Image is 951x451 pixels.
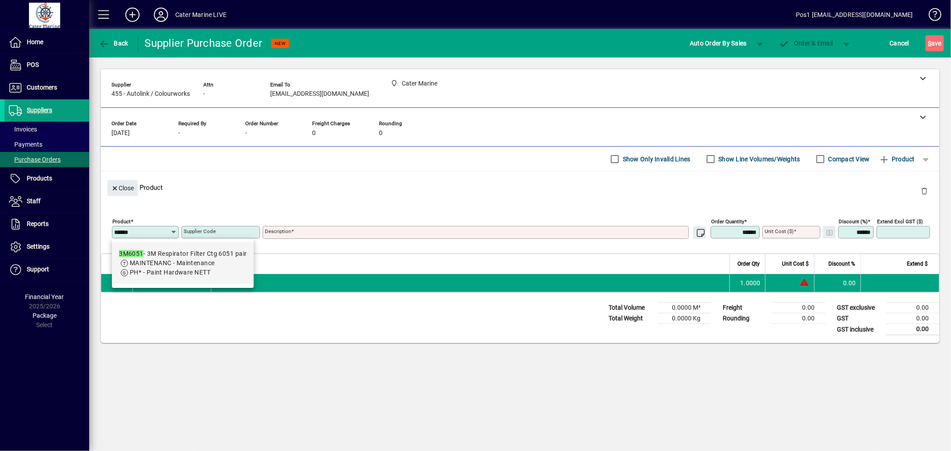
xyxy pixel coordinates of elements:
span: 455 - Autolink / Colourworks [111,90,190,98]
td: 0.00 [886,313,939,324]
td: 0.00 [814,274,860,292]
span: Discount % [828,259,855,269]
span: Order Qty [737,259,760,269]
a: Staff [4,190,89,213]
mat-label: Unit Cost ($) [765,228,794,234]
label: Show Only Invalid Lines [621,155,691,164]
mat-label: Extend excl GST ($) [877,218,923,225]
span: [EMAIL_ADDRESS][DOMAIN_NAME] [270,90,369,98]
a: Invoices [4,122,89,137]
span: [DATE] [111,130,130,137]
div: Cater Marine LIVE [175,8,226,22]
td: 1.0000 [729,274,765,292]
span: Products [27,175,52,182]
span: PH* - Paint Hardware NETT [130,269,210,276]
span: - [178,130,180,137]
button: Save [926,35,944,51]
a: Home [4,31,89,53]
span: Close [111,181,134,196]
a: Knowledge Base [922,2,940,31]
a: Products [4,168,89,190]
span: Financial Year [25,293,64,300]
a: Customers [4,77,89,99]
a: Purchase Orders [4,152,89,167]
div: Pos1 [EMAIL_ADDRESS][DOMAIN_NAME] [796,8,913,22]
td: 0.00 [886,324,939,335]
span: Staff [27,197,41,205]
td: 0.0000 Kg [658,313,711,324]
span: - [245,130,247,137]
label: Show Line Volumes/Weights [717,155,800,164]
span: S [928,40,931,47]
label: Compact View [827,155,870,164]
span: POS [27,61,39,68]
button: Order & Email [774,35,838,51]
span: Home [27,38,43,45]
span: - [203,90,205,98]
app-page-header-button: Back [89,35,138,51]
span: 0 [379,130,383,137]
span: Unit Cost $ [782,259,809,269]
mat-label: Description [265,228,291,234]
button: Close [107,180,138,196]
td: 0.00 [886,303,939,313]
td: Rounding [718,313,772,324]
span: Settings [27,243,49,250]
span: ave [928,36,942,50]
a: Reports [4,213,89,235]
span: Customers [27,84,57,91]
span: Invoices [9,126,37,133]
span: Package [33,312,57,319]
span: Support [27,266,49,273]
a: Settings [4,236,89,258]
span: Purchase Orders [9,156,61,163]
div: - 3M Respirator Filter Ctg 6051 pair [119,249,247,258]
app-page-header-button: Delete [914,187,935,195]
span: 0 [312,130,316,137]
td: 0.0000 M³ [658,303,711,313]
mat-label: Supplier Code [184,228,216,234]
mat-option: 3M6051 - 3M Respirator Filter Ctg 6051 pair [112,242,254,284]
td: GST exclusive [832,303,886,313]
a: Payments [4,137,89,152]
span: Extend $ [907,259,928,269]
span: Order & Email [779,40,833,47]
a: Support [4,258,89,281]
mat-label: Order Quantity [711,218,744,225]
td: Total Weight [604,313,658,324]
app-page-header-button: Close [105,184,140,192]
td: Total Volume [604,303,658,313]
td: 0.00 [772,313,825,324]
span: MAINTENANC - Maintenance [130,259,215,266]
button: Profile [147,7,175,23]
button: Auto Order By Sales [685,35,751,51]
td: Freight [718,303,772,313]
div: Product [101,171,939,204]
mat-label: Product [112,218,131,225]
span: Back [99,40,128,47]
span: Reports [27,220,49,227]
em: 3M6051 [119,250,144,257]
span: Payments [9,141,42,148]
div: Supplier Purchase Order [145,36,263,50]
span: Cancel [890,36,910,50]
mat-label: Discount (%) [839,218,868,225]
a: POS [4,54,89,76]
td: GST inclusive [832,324,886,335]
td: 0.00 [772,303,825,313]
td: GST [832,313,886,324]
button: Delete [914,180,935,201]
button: Cancel [888,35,912,51]
span: NEW [275,41,286,46]
span: Auto Order By Sales [690,36,747,50]
button: Add [118,7,147,23]
button: Back [96,35,131,51]
span: Suppliers [27,107,52,114]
